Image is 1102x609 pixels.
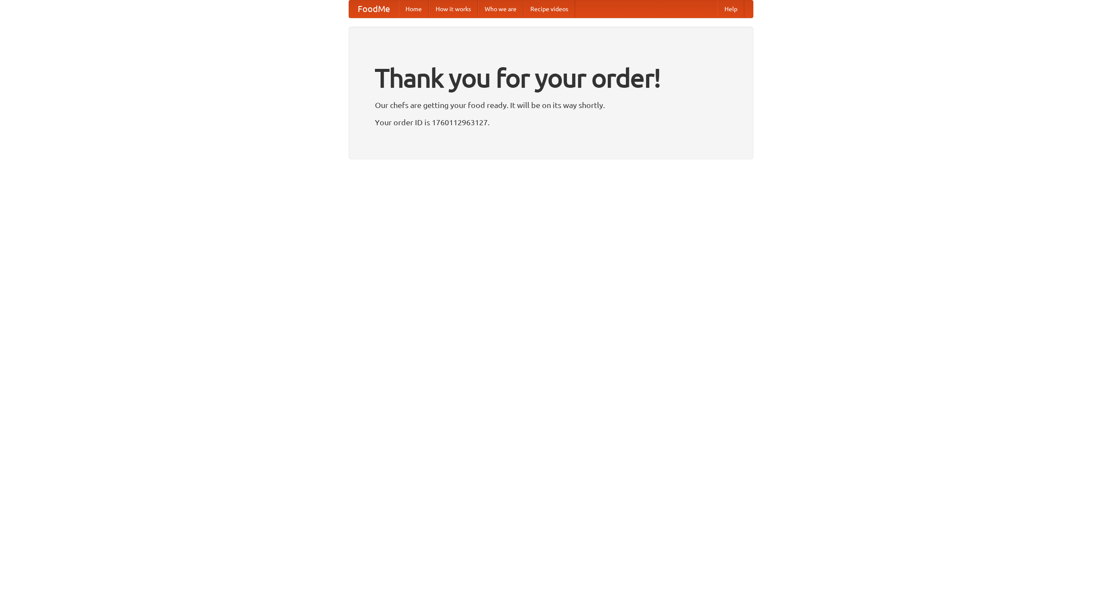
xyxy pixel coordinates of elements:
p: Our chefs are getting your food ready. It will be on its way shortly. [375,99,727,111]
h1: Thank you for your order! [375,57,727,99]
a: FoodMe [349,0,399,18]
a: Who we are [478,0,523,18]
a: Home [399,0,429,18]
a: Help [718,0,744,18]
a: Recipe videos [523,0,575,18]
a: How it works [429,0,478,18]
p: Your order ID is 1760112963127. [375,116,727,129]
